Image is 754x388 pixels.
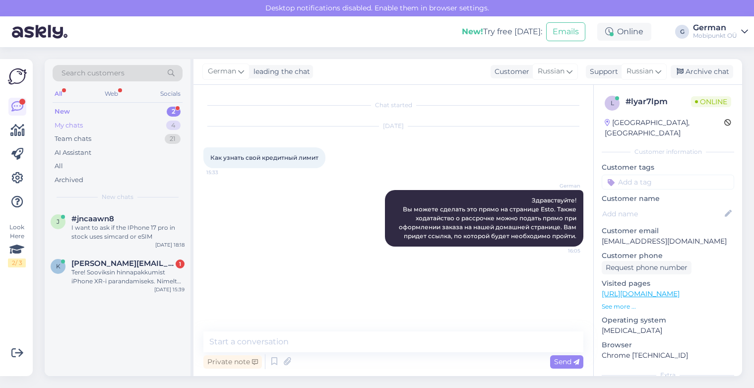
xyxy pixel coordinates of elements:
span: Russian [538,66,565,77]
span: kristofer.ild@gmail.com [71,259,175,268]
span: German [208,66,236,77]
span: German [543,182,580,190]
div: Try free [DATE]: [462,26,542,38]
div: Support [586,66,618,77]
div: AI Assistant [55,148,91,158]
div: Socials [158,87,183,100]
span: Send [554,357,579,366]
div: Online [597,23,651,41]
p: [EMAIL_ADDRESS][DOMAIN_NAME] [602,236,734,247]
div: All [53,87,64,100]
span: New chats [102,193,133,201]
div: Archived [55,175,83,185]
a: [URL][DOMAIN_NAME] [602,289,680,298]
span: Здравствуйте! Вы можете сделать это прямо на странице Esto. Также ходатайство о рассрочке можно п... [399,196,578,240]
p: Customer phone [602,251,734,261]
div: Team chats [55,134,91,144]
div: G [675,25,689,39]
p: Chrome [TECHNICAL_ID] [602,350,734,361]
p: Customer email [602,226,734,236]
span: #jncaawn8 [71,214,114,223]
div: [DATE] 15:39 [154,286,185,293]
div: Archive chat [671,65,733,78]
div: German [693,24,737,32]
div: All [55,161,63,171]
input: Add name [602,208,723,219]
p: Visited pages [602,278,734,289]
span: Russian [627,66,653,77]
p: Browser [602,340,734,350]
p: Customer tags [602,162,734,173]
div: Extra [602,371,734,380]
div: # lyar7lpm [626,96,691,108]
div: Request phone number [602,261,691,274]
p: [MEDICAL_DATA] [602,325,734,336]
span: l [611,99,614,107]
div: 4 [166,121,181,130]
div: 2 [167,107,181,117]
div: I want to ask if the IPhone 17 pro in stock uses simcard or eSIM [71,223,185,241]
div: My chats [55,121,83,130]
span: 15:33 [206,169,244,176]
div: 21 [165,134,181,144]
span: 16:05 [543,247,580,255]
div: Tere! Sooviksin hinnapakkumist iPhone XR-i parandamiseks. Nimelt WiFi ja 4G enam ei tööta üldse, ... [71,268,185,286]
div: [DATE] 18:18 [155,241,185,249]
div: 2 / 3 [8,259,26,267]
div: Customer information [602,147,734,156]
b: New! [462,27,483,36]
div: Look Here [8,223,26,267]
a: GermanMobipunkt OÜ [693,24,748,40]
span: k [56,262,61,270]
div: 1 [176,259,185,268]
div: Customer [491,66,529,77]
p: Customer name [602,194,734,204]
div: [GEOGRAPHIC_DATA], [GEOGRAPHIC_DATA] [605,118,724,138]
span: j [57,218,60,225]
span: Search customers [62,68,125,78]
button: Emails [546,22,585,41]
p: See more ... [602,302,734,311]
p: Operating system [602,315,734,325]
div: Web [103,87,120,100]
span: Online [691,96,731,107]
img: Askly Logo [8,67,27,86]
div: Chat started [203,101,583,110]
span: Как узнать свой кредитный лимит [210,154,318,161]
div: Mobipunkt OÜ [693,32,737,40]
div: [DATE] [203,122,583,130]
div: New [55,107,70,117]
input: Add a tag [602,175,734,190]
div: Private note [203,355,262,369]
div: leading the chat [250,66,310,77]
